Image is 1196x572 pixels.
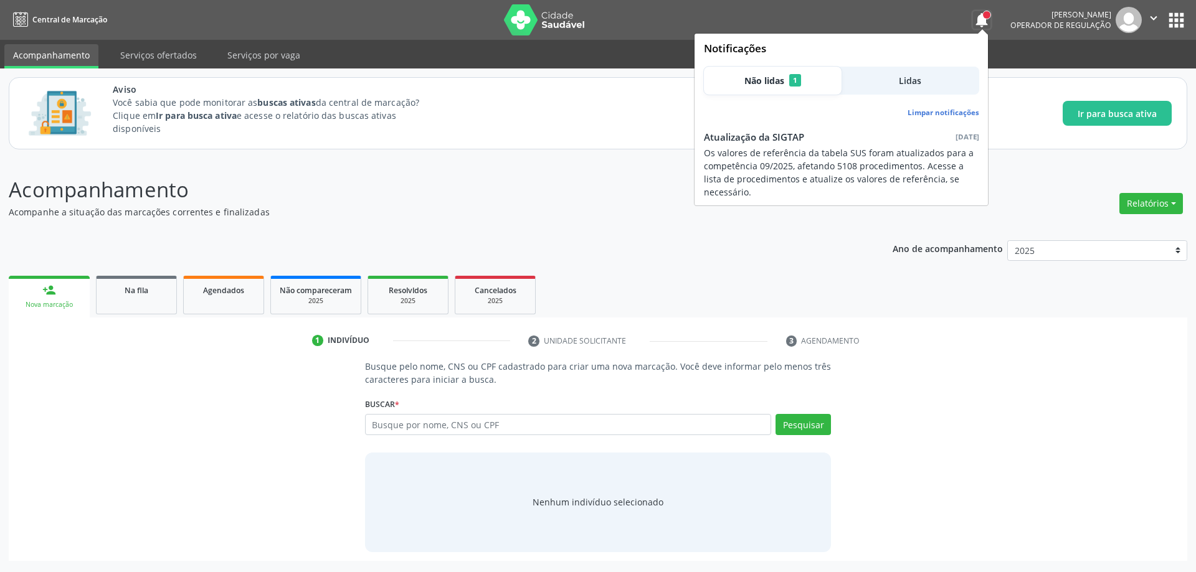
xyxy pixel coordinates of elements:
div: person_add [42,283,56,297]
span: Agendados [203,285,244,296]
input: Busque por nome, CNS ou CPF [365,414,772,435]
button: Não lidas 1 [704,67,842,95]
span: Central de Marcação [32,14,107,25]
a: Serviços ofertados [112,44,206,66]
span: Operador de regulação [1010,20,1111,30]
div: 2025 [280,296,352,306]
span: Ir para busca ativa [1078,107,1157,120]
div: [PERSON_NAME] [1010,9,1111,20]
button: Lidas [842,67,979,95]
span: Atualização da SIGTAP [704,130,804,144]
button: notifications [973,11,990,29]
img: img [1116,7,1142,33]
a: Serviços por vaga [219,44,309,66]
span: Lidas [899,74,921,87]
button:  [1142,7,1165,33]
button: Ir para busca ativa [1063,101,1172,126]
div: 2025 [377,296,439,306]
a: Limpar notificações [908,107,979,118]
div: 2025 [464,296,526,306]
div: Nenhum indivíduo selecionado [533,495,663,509]
p: Ano de acompanhamento [893,240,1003,256]
i:  [1147,11,1160,25]
a: Acompanhamento [4,44,98,68]
img: Imagem de CalloutCard [24,85,95,141]
div: Os valores de referência da tabela SUS foram atualizados para a competência 09/2025, afetando 510... [704,146,979,199]
p: Você sabia que pode monitorar as da central de marcação? Clique em e acesse o relatório das busca... [113,96,442,135]
p: Acompanhamento [9,174,833,205]
span: Aviso [113,83,442,96]
p: Busque pelo nome, CNS ou CPF cadastrado para criar uma nova marcação. Você deve informar pelo men... [365,360,832,386]
div: Nova marcação [17,300,81,309]
span: Não compareceram [280,285,352,296]
span: Cancelados [475,285,516,296]
span: [DATE] [956,131,979,142]
span: Na fila [125,285,148,296]
div: Indivíduo [328,335,369,346]
p: Acompanhe a situação das marcações correntes e finalizadas [9,205,833,218]
span: Resolvidos [389,285,427,296]
span: Não lidas [744,74,784,87]
button: Relatórios [1119,193,1183,214]
span: Notificações [704,40,979,57]
strong: Ir para busca ativa [156,110,237,121]
div: 1 [312,335,323,346]
a: Central de Marcação [9,9,107,30]
button: Pesquisar [776,414,831,435]
strong: buscas ativas [257,96,315,108]
label: Buscar [365,395,399,414]
button: apps [1165,9,1187,31]
span: 1 [789,74,801,87]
